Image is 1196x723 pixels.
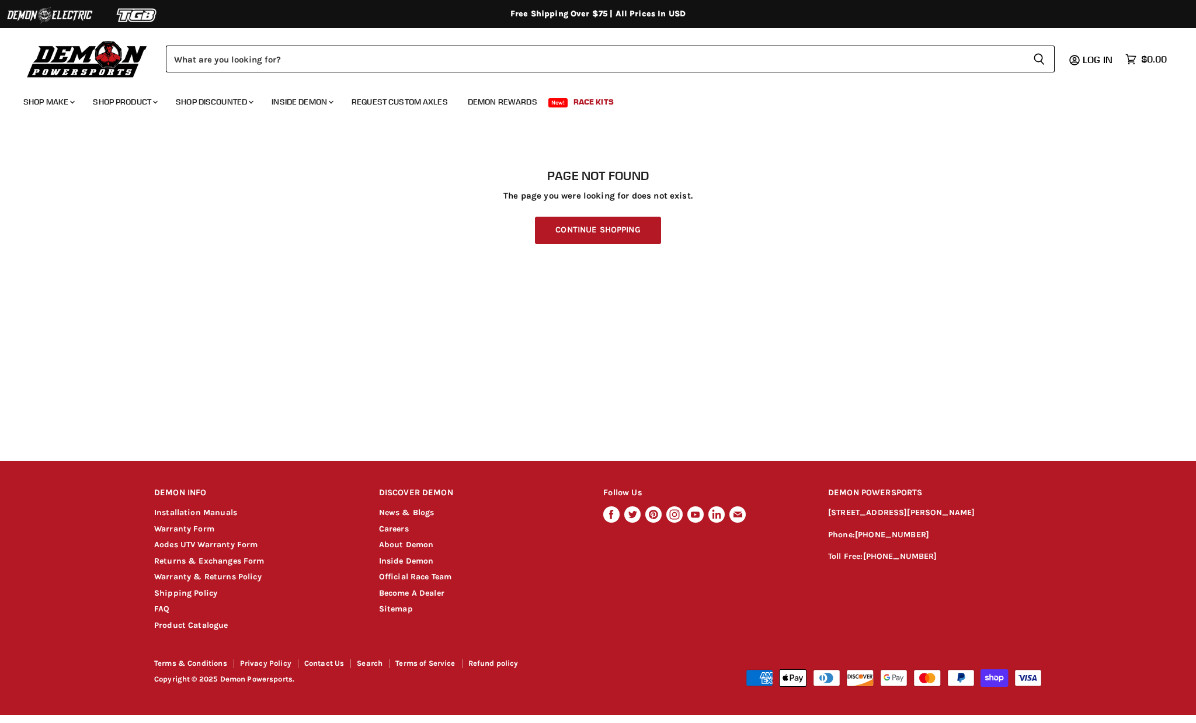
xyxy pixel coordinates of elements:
ul: Main menu [15,85,1164,114]
a: News & Blogs [379,508,434,517]
a: Shop Product [84,90,165,114]
a: Inside Demon [263,90,340,114]
input: Search [166,46,1024,72]
a: Careers [379,524,409,534]
h2: DISCOVER DEMON [379,479,582,507]
p: Phone: [828,529,1042,542]
a: Installation Manuals [154,508,237,517]
a: Request Custom Axles [343,90,457,114]
button: Search [1024,46,1055,72]
a: Shipping Policy [154,588,217,598]
a: Continue Shopping [535,217,660,244]
a: Terms of Service [395,659,455,668]
a: Sitemap [379,604,413,614]
img: Demon Powersports [23,38,151,79]
h1: Page not found [154,169,1042,183]
a: Official Race Team [379,572,452,582]
a: Aodes UTV Warranty Form [154,540,258,550]
h2: Follow Us [603,479,806,507]
a: Inside Demon [379,556,434,566]
a: Become A Dealer [379,588,444,598]
span: New! [548,98,568,107]
p: The page you were looking for does not exist. [154,191,1042,201]
p: Toll Free: [828,550,1042,564]
a: $0.00 [1119,51,1173,68]
a: Returns & Exchanges Form [154,556,265,566]
a: Product Catalogue [154,620,228,630]
span: $0.00 [1141,54,1167,65]
a: About Demon [379,540,434,550]
p: [STREET_ADDRESS][PERSON_NAME] [828,506,1042,520]
a: Demon Rewards [459,90,546,114]
a: [PHONE_NUMBER] [863,551,937,561]
a: [PHONE_NUMBER] [855,530,929,540]
h2: DEMON POWERSPORTS [828,479,1042,507]
span: Log in [1083,54,1112,65]
a: Log in [1077,54,1119,65]
p: Copyright © 2025 Demon Powersports. [154,675,599,684]
img: Demon Electric Logo 2 [6,4,93,26]
nav: Footer [154,659,599,672]
div: Free Shipping Over $75 | All Prices In USD [131,9,1065,19]
a: Contact Us [304,659,345,668]
a: Refund policy [468,659,519,668]
form: Product [166,46,1055,72]
img: TGB Logo 2 [93,4,181,26]
a: Warranty & Returns Policy [154,572,262,582]
a: Privacy Policy [240,659,291,668]
a: Shop Discounted [167,90,260,114]
a: Race Kits [565,90,623,114]
a: Search [357,659,383,668]
a: Warranty Form [154,524,214,534]
a: Shop Make [15,90,82,114]
h2: DEMON INFO [154,479,357,507]
a: FAQ [154,604,169,614]
a: Terms & Conditions [154,659,227,668]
